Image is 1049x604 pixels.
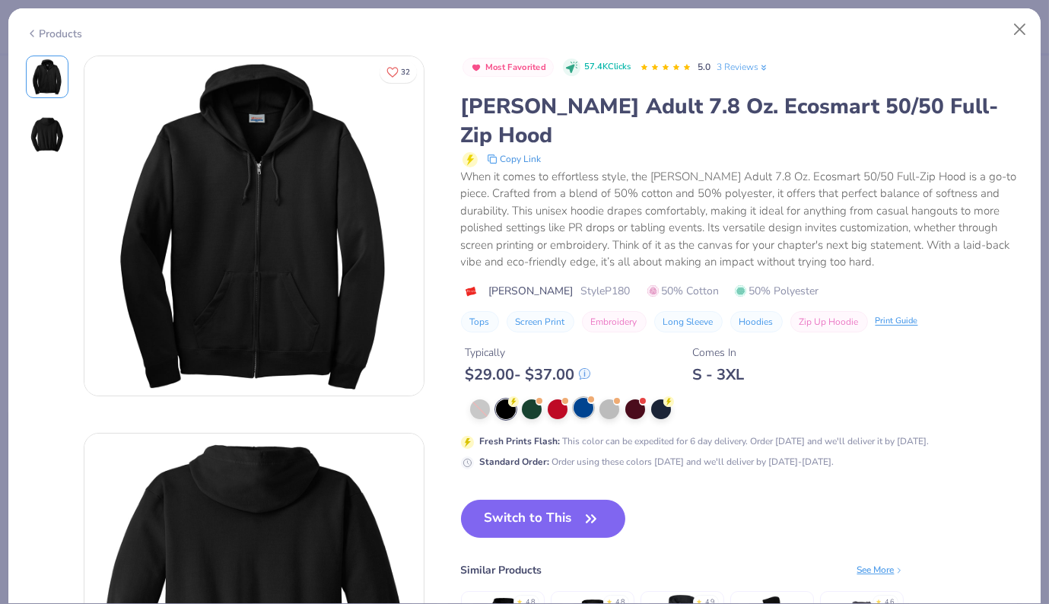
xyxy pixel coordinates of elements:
[26,26,83,42] div: Products
[485,63,546,72] span: Most Favorited
[581,283,631,299] span: Style P180
[470,62,482,74] img: Most Favorited sort
[401,68,410,76] span: 32
[29,116,65,153] img: Back
[790,311,868,332] button: Zip Up Hoodie
[463,58,555,78] button: Badge Button
[876,315,918,328] div: Print Guide
[876,597,882,603] div: ★
[730,311,783,332] button: Hoodies
[654,311,723,332] button: Long Sleeve
[29,59,65,95] img: Front
[461,92,1024,150] div: [PERSON_NAME] Adult 7.8 Oz. Ecosmart 50/50 Full-Zip Hood
[461,285,482,297] img: brand logo
[735,283,819,299] span: 50% Polyester
[461,311,499,332] button: Tops
[582,311,647,332] button: Embroidery
[482,150,546,168] button: copy to clipboard
[480,435,561,447] strong: Fresh Prints Flash :
[84,56,424,396] img: Front
[1006,15,1035,44] button: Close
[584,61,631,74] span: 57.4K Clicks
[480,455,834,469] div: Order using these colors [DATE] and we'll deliver by [DATE]-[DATE].
[461,168,1024,271] div: When it comes to effortless style, the [PERSON_NAME] Adult 7.8 Oz. Ecosmart 50/50 Full-Zip Hood i...
[480,434,930,448] div: This color can be expedited for 6 day delivery. Order [DATE] and we'll deliver it by [DATE].
[480,456,550,468] strong: Standard Order :
[466,365,590,384] div: $ 29.00 - $ 37.00
[489,283,574,299] span: [PERSON_NAME]
[607,597,613,603] div: ★
[380,61,417,83] button: Like
[693,365,745,384] div: S - 3XL
[507,311,574,332] button: Screen Print
[857,563,904,577] div: See More
[466,345,590,361] div: Typically
[647,283,720,299] span: 50% Cotton
[461,500,626,538] button: Switch to This
[697,597,703,603] div: ★
[693,345,745,361] div: Comes In
[640,56,691,80] div: 5.0 Stars
[717,60,769,74] a: 3 Reviews
[698,61,710,73] span: 5.0
[517,597,523,603] div: ★
[461,562,542,578] div: Similar Products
